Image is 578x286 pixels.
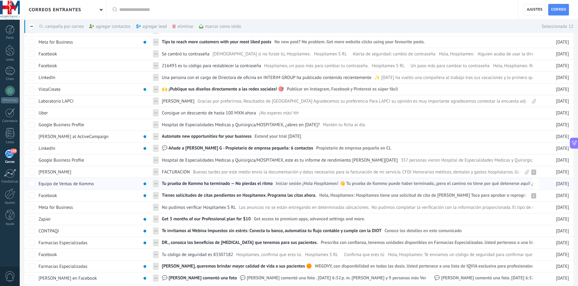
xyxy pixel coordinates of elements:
span: [DATE] [556,181,569,187]
span: Google Business Profile [39,122,84,127]
span: Facebook [39,252,57,257]
span: ... [154,168,157,174]
span: Extend your trial [DATE] ‌ ‌ ‌ ‌ ‌ ‌ ‌ ‌ ‌ ‌ ‌ ‌ ‌ ‌ ‌ ‌ ‌ ‌ ‌ ‌ ‌ ‌ ‌ ‌ ‌ ‌ ‌ ‌ ‌ ‌ ‌ ‌ ‌ ‌ ‌ ‌ ... [255,133,434,142]
span: Facebook [39,63,57,68]
a: Te invitamos al Webina Impuestos sin estrés: Conecta tu banco, automatiza tu flujo contable y cum... [162,225,533,237]
a: Ajustes [524,4,545,15]
div: campaña por correo [39,20,104,33]
a: Una persona con el cargo de Directora de oficina en INTERIM GROUP ha publicado contenido reciente... [162,72,533,83]
span: Farmacias Especializadas [39,264,87,269]
div: Listas [1,140,19,144]
span: Hospital de Especialidades Medicas y Quirúrgica/HOSPITAMEX, este es tu informe de rendimiento de ... [162,157,398,163]
a: 💬 Añade a [PERSON_NAME] G - Propietario de empresa pequeña: 6 contactosPropietario de empresa peq... [162,143,533,154]
span: ... [154,85,157,91]
span: Uber [39,110,48,116]
a: Tu código de seguridad es 83307182Hospitamex, confirma que eres tú. Hospitamex S RL Confirma que ... [162,249,533,260]
span: ... [154,203,157,209]
span: ... [154,50,157,56]
span: CAMACHO UGALDE RAFAEL [162,98,194,104]
span: 💬 Mairym Vazkez comentó una foto [162,275,237,284]
span: ... [154,215,157,221]
span: ... [154,109,157,115]
a: Tips to reach more customers with your most liked postsNo new post? No problem. Get more website ... [162,36,533,48]
div: WhatsApp [1,97,19,103]
a: FACTURACIONBuenas tardes por este medio envío la documentación y datos necesarios para la factura... [162,166,533,178]
span: [DATE] [556,193,569,199]
span: LinkedIn [39,146,55,151]
span: ... [154,156,157,162]
span: Correo [551,4,566,15]
span: Zapier [39,216,51,222]
span: [DATE] [556,146,569,151]
span: Tienes solicitudes de citas pendientes en Hospitamex. Programa las citas ahora. [162,192,316,201]
span: FACTURACION [162,169,190,175]
div: Ajustes [1,201,19,205]
span: DR. SANCHEZ PADILLA, queremos brindar mayor calidad de vida a sus pacientes 🟠 [162,263,312,272]
div: Calendario [1,119,19,123]
span: [DATE] [556,228,569,234]
a: 💬 [PERSON_NAME] comentó una foto💬 [PERSON_NAME] comentó una foto . [DATE] 6:52 p. m. [PERSON_NAME... [162,272,533,284]
span: [DATE] [556,51,569,57]
span: Una persona con el cargo de Directora de oficina en INTERIM GROUP ha publicado contenido reciente... [162,75,371,80]
span: [DATE] [556,205,569,210]
span: [DATE] [556,240,569,246]
span: 🙌 ¡Publique sus diseños directamente a las redes sociales! 🎯 [162,86,284,95]
span: [DATE] [556,275,569,281]
a: 🙌 ¡Publique sus diseños directamente a las redes sociales! 🎯Publicar en Instagram, Facebook y Pin... [162,84,533,95]
span: Se cambió tu contraseña [162,51,209,57]
span: Taylor at ActiveCampaign [39,134,109,139]
span: Google Business Profile [39,157,84,163]
span: CONTPAQI [39,228,59,234]
span: 💬 Añade a Jesus Barragan G - Propietario de empresa pequeña: 6 contactos [162,145,313,154]
span: ¡No esperes más! 🍽 ͏ ͏ ͏ ͏ ͏ ͏ ͏ ͏ ­ ͏ ͏ ͏ ͏ ͏ ͏ ͏ ͏ ­ ͏ ͏ ͏ ͏ ͏ ͏ ͏ ͏ ­ ͏ ͏ ͏ ͏ ͏ ͏ ͏ ͏ ­ ͏ ͏ ͏ ... [259,110,442,116]
div: Estadísticas [1,180,19,184]
div: agregar lead [136,20,188,33]
span: Get access to premium apps, advanced settings and more. ͏‌ ͏‌ ͏‌ ͏‌ ͏‌ ͏‌ ͏‌ ͏‌ ͏‌ ͏‌ ͏‌ ͏‌ ͏‌ ͏‌... [254,216,441,225]
a: Hospital de Especialidades Medicas y Quirúrgica/HOSPITAMEX, ¿abres en [DATE]?Mantén tu ficha al d... [162,119,533,130]
span: ... [154,62,157,67]
span: No new post? No problem. Get more website clicks using your favourite posts. ‍͏ ͏ ‍͏ ͏ ‍͏ ͏ ‍͏ ͏ ... [274,39,506,48]
span: ... [154,262,157,268]
span: ... [154,74,157,79]
span: Facebook [39,193,57,198]
div: agregar contactos [89,20,151,33]
a: [PERSON_NAME], queremos brindar mayor calidad de vida a sus pacientes 🟠WEGOVY, con disponibilidad... [162,261,533,272]
span: [DATE] [556,169,569,175]
span: No pudimos verificar Hospitamex S RL [162,205,236,210]
span: ... [154,97,157,103]
span: ... [154,38,157,44]
span: [DATE] [556,264,569,269]
span: [DATE] [556,122,569,128]
span: 149 [10,149,17,153]
span: [DATE] [556,134,569,140]
span: 216493 es tu código para restablecer la contraseña [162,63,261,68]
span: Ajustes [527,4,543,15]
a: [PERSON_NAME]Gracias por preferirnos. Resultados de [GEOGRAPHIC_DATA] Agradecemos su preferencia ... [162,95,533,107]
span: Get 3 months of our Professional plan for $10 [162,216,251,225]
div: marcar como leído [199,20,241,33]
a: 216493 es tu código para restablecer la contraseñaHospitamex, un paso más para cambiar tu contras... [162,60,533,71]
a: Correo [548,4,569,15]
span: DR., conozca los beneficios de RYBELSUS que tenemos para sus pacientes. [162,240,318,248]
span: [DATE] [556,252,569,258]
span: Laboratorio LAPCI [39,98,73,104]
span: [DATE] [556,39,569,45]
a: Get 3 months of our Professional plan for $10Get access to premium apps, advanced settings and mo... [162,213,533,225]
a: Tu prueba de Kommo ha terminado — No pierdas el ritmoIniciar sesión ¡Hola Hospitamex! 👋 Tu prueba... [162,178,533,189]
div: 2 [531,169,536,175]
span: Buenas tardes por este medio envío la documentación y datos necesarios para la facturación de mi ... [193,169,577,175]
span: Facebook [39,51,57,57]
div: Correo [1,160,19,164]
span: Mantén tu ficha al día ‍ ‍ ‍ ‍ ‍ ‍ ‍ ‍ ‍ ‍ ‍ ‍ ‍ ‍ ‍ ‍ ‍ ‍ ‍ ‍ ‍ ‍ ‍ ‍ ‍ ‍ ‍ ‍ ‍ ‍ ‍ ‍ ‍ ‍ ‍ ‍ ‍ ... [323,122,506,127]
div: Ayuda [1,222,19,226]
div: Seleccionado 12 [536,20,573,33]
a: Consigue un descuento de hasta 100 MXN ahora¡No esperes más! 🍽 ͏ ͏ ͏ ͏ ͏ ͏ ͏ ͏ ­ ͏ ͏ ͏ ͏ ͏ ͏ ͏ ͏ ... [162,107,533,119]
span: melissa bustos [39,169,71,175]
div: eliminar [172,20,214,33]
a: Tienes solicitudes de citas pendientes en Hospitamex. Programa las citas ahora.Hola, Hospitamex: ... [162,190,533,201]
span: ... [154,192,157,197]
span: Farmacias Especializadas [39,240,87,245]
span: [DATE] [556,63,569,69]
span: [DATE] [556,157,569,163]
span: ... [154,133,157,138]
